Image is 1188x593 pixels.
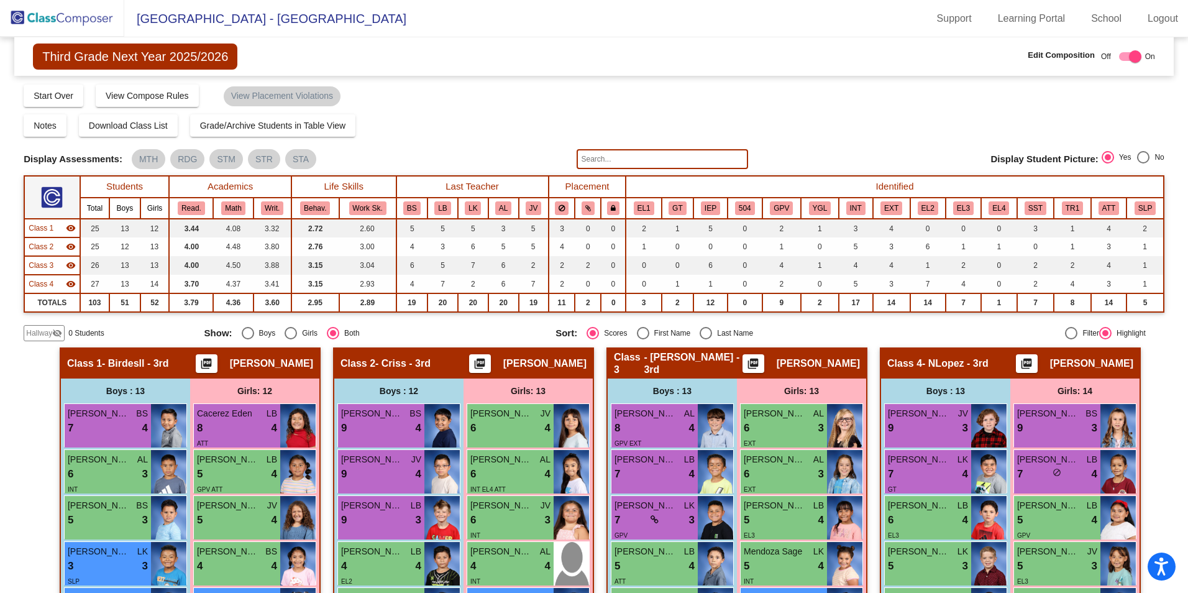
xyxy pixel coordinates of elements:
[204,327,547,339] mat-radio-group: Select an option
[24,237,80,256] td: Marita Humphries-Criss - Criss - 3rd
[626,198,661,219] th: English Language Learner 1
[728,237,762,256] td: 0
[801,275,839,293] td: 0
[1135,201,1156,215] button: SLP
[427,293,458,312] td: 20
[601,219,626,237] td: 0
[575,237,601,256] td: 0
[742,354,764,373] button: Print Students Details
[762,275,801,293] td: 2
[626,237,661,256] td: 1
[981,293,1017,312] td: 1
[981,198,1017,219] th: English Language Learner 4
[549,275,575,293] td: 2
[297,328,318,339] div: Girls
[626,293,661,312] td: 3
[693,293,728,312] td: 12
[575,198,601,219] th: Keep with students
[213,219,253,237] td: 4.08
[109,275,140,293] td: 13
[881,379,1010,403] div: Boys : 13
[196,354,217,373] button: Print Students Details
[662,256,693,275] td: 0
[1017,219,1054,237] td: 3
[33,44,237,70] span: Third Grade Next Year 2025/2026
[762,293,801,312] td: 9
[80,256,110,275] td: 26
[488,198,519,219] th: Alyssa Lopez
[396,275,428,293] td: 4
[839,275,873,293] td: 5
[169,237,213,256] td: 4.00
[728,219,762,237] td: 0
[626,275,661,293] td: 0
[910,219,946,237] td: 0
[1126,198,1163,219] th: Speech Only IEP
[190,114,356,137] button: Grade/Archive Students in Table View
[946,256,981,275] td: 2
[458,275,488,293] td: 2
[880,201,902,215] button: EXT
[887,357,922,370] span: Class 4
[634,201,654,215] button: EL1
[106,91,189,101] span: View Compose Rules
[254,256,291,275] td: 3.88
[728,198,762,219] th: 504 Plan
[285,149,316,169] mat-chip: STA
[124,9,406,29] span: [GEOGRAPHIC_DATA] - [GEOGRAPHIC_DATA]
[24,219,80,237] td: Holly Birdsell - Birdesll - 3rd
[221,201,245,215] button: Math
[465,201,481,215] button: LK
[946,293,981,312] td: 7
[946,219,981,237] td: 0
[24,154,122,165] span: Display Assessments:
[762,219,801,237] td: 2
[1017,275,1054,293] td: 2
[488,293,519,312] td: 20
[291,237,339,256] td: 2.76
[1054,275,1090,293] td: 4
[1081,9,1131,29] a: School
[1126,237,1163,256] td: 1
[24,256,80,275] td: Andrea Horne - Horne - 3rd
[140,198,170,219] th: Girls
[981,219,1017,237] td: 0
[24,85,83,107] button: Start Over
[693,198,728,219] th: Individualized Education Plan
[458,219,488,237] td: 5
[29,241,53,252] span: Class 2
[427,198,458,219] th: Lacey Bryant
[291,176,396,198] th: Life Skills
[254,275,291,293] td: 3.41
[549,198,575,219] th: Keep away students
[519,275,549,293] td: 7
[79,114,178,137] button: Download Class List
[626,176,1163,198] th: Identified
[66,260,76,270] mat-icon: visibility
[549,237,575,256] td: 4
[644,351,742,376] span: - [PERSON_NAME] - 3rd
[469,354,491,373] button: Print Students Details
[464,379,593,403] div: Girls: 13
[626,219,661,237] td: 2
[396,176,549,198] th: Last Teacher
[669,201,686,215] button: GT
[340,357,375,370] span: Class 2
[981,275,1017,293] td: 0
[102,357,169,370] span: - Birdesll - 3rd
[873,293,910,312] td: 14
[24,293,80,312] td: TOTALS
[1102,151,1164,167] mat-radio-group: Select an option
[662,293,693,312] td: 2
[1054,256,1090,275] td: 2
[519,237,549,256] td: 5
[109,256,140,275] td: 13
[762,237,801,256] td: 1
[737,379,866,403] div: Girls: 13
[248,149,280,169] mat-chip: STR
[873,275,910,293] td: 3
[96,85,199,107] button: View Compose Rules
[910,275,946,293] td: 7
[472,357,487,375] mat-icon: picture_as_pdf
[575,256,601,275] td: 2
